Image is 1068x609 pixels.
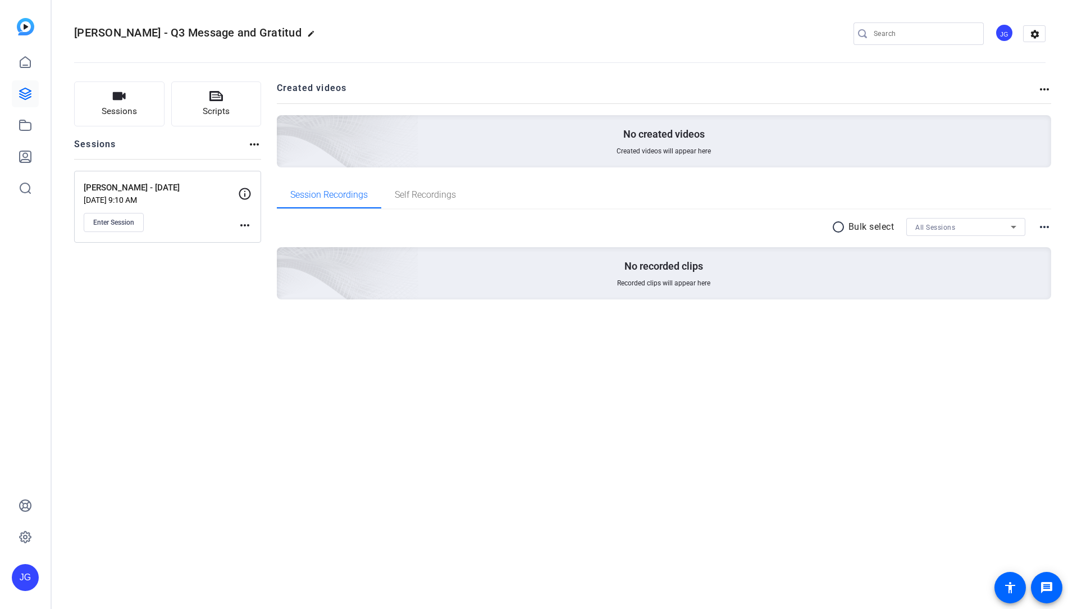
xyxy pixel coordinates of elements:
[12,564,39,591] div: JG
[617,279,710,288] span: Recorded clips will appear here
[93,218,134,227] span: Enter Session
[74,81,165,126] button: Sessions
[151,4,419,248] img: Creted videos background
[17,18,34,35] img: blue-gradient.svg
[1038,220,1051,234] mat-icon: more_horiz
[171,81,262,126] button: Scripts
[617,147,711,156] span: Created videos will appear here
[248,138,261,151] mat-icon: more_horiz
[84,181,238,194] p: [PERSON_NAME] - [DATE]
[74,138,116,159] h2: Sessions
[848,220,894,234] p: Bulk select
[102,105,137,118] span: Sessions
[874,27,975,40] input: Search
[84,213,144,232] button: Enter Session
[151,136,419,380] img: embarkstudio-empty-session.png
[238,219,252,232] mat-icon: more_horiz
[395,190,456,199] span: Self Recordings
[84,196,238,204] p: [DATE] 9:10 AM
[995,24,1014,42] div: JG
[623,128,705,141] p: No created videos
[1040,581,1053,594] mat-icon: message
[74,26,302,39] span: [PERSON_NAME] - Q3 Message and Gratitud
[307,30,321,43] mat-icon: edit
[290,190,368,199] span: Session Recordings
[624,260,703,273] p: No recorded clips
[995,24,1015,43] ngx-avatar: Joe Gallman
[1003,581,1017,594] mat-icon: accessibility
[1024,26,1046,43] mat-icon: settings
[1038,83,1051,96] mat-icon: more_horiz
[832,220,848,234] mat-icon: radio_button_unchecked
[915,224,955,231] span: All Sessions
[277,81,1038,103] h2: Created videos
[203,105,230,118] span: Scripts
